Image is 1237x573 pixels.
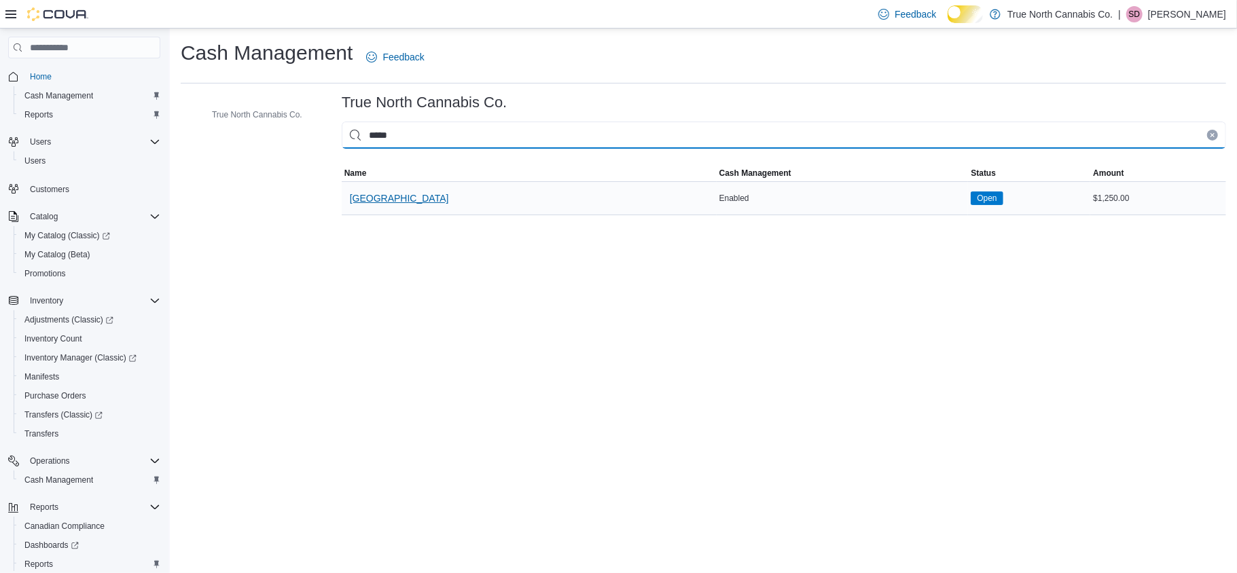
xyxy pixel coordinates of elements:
[14,348,166,367] a: Inventory Manager (Classic)
[19,331,160,347] span: Inventory Count
[19,369,65,385] a: Manifests
[3,179,166,198] button: Customers
[344,185,454,212] button: [GEOGRAPHIC_DATA]
[24,230,110,241] span: My Catalog (Classic)
[1148,6,1226,22] p: [PERSON_NAME]
[27,7,88,21] img: Cova
[30,136,51,147] span: Users
[193,107,308,123] button: True North Cannabis Co.
[24,69,57,85] a: Home
[19,556,160,572] span: Reports
[181,39,353,67] h1: Cash Management
[24,90,93,101] span: Cash Management
[895,7,936,21] span: Feedback
[14,151,166,170] button: Users
[3,451,166,470] button: Operations
[24,540,79,551] span: Dashboards
[24,134,160,150] span: Users
[19,153,51,169] a: Users
[24,134,56,150] button: Users
[1118,6,1121,22] p: |
[19,369,160,385] span: Manifests
[14,517,166,536] button: Canadian Compliance
[24,293,160,309] span: Inventory
[24,314,113,325] span: Adjustments (Classic)
[968,165,1090,181] button: Status
[24,453,160,469] span: Operations
[24,180,160,197] span: Customers
[342,165,717,181] button: Name
[19,350,142,366] a: Inventory Manager (Classic)
[14,310,166,329] a: Adjustments (Classic)
[3,132,166,151] button: Users
[382,50,424,64] span: Feedback
[1126,6,1143,22] div: Simon Derochie
[14,264,166,283] button: Promotions
[14,226,166,245] a: My Catalog (Classic)
[24,428,58,439] span: Transfers
[1207,130,1218,141] button: Clear input
[24,208,160,225] span: Catalog
[30,502,58,513] span: Reports
[1007,6,1113,22] p: True North Cannabis Co.
[19,312,119,328] a: Adjustments (Classic)
[30,71,52,82] span: Home
[350,191,449,205] span: [GEOGRAPHIC_DATA]
[24,249,90,260] span: My Catalog (Beta)
[3,67,166,86] button: Home
[19,472,98,488] a: Cash Management
[19,88,98,104] a: Cash Management
[14,424,166,443] button: Transfers
[14,245,166,264] button: My Catalog (Beta)
[19,407,108,423] a: Transfers (Classic)
[19,350,160,366] span: Inventory Manager (Classic)
[14,536,166,555] a: Dashboards
[19,153,160,169] span: Users
[19,88,160,104] span: Cash Management
[19,246,96,263] a: My Catalog (Beta)
[19,107,58,123] a: Reports
[19,472,160,488] span: Cash Management
[1090,190,1226,206] div: $1,250.00
[19,388,92,404] a: Purchase Orders
[24,109,53,120] span: Reports
[971,168,996,179] span: Status
[19,107,160,123] span: Reports
[19,518,160,534] span: Canadian Compliance
[24,352,137,363] span: Inventory Manager (Classic)
[3,207,166,226] button: Catalog
[14,86,166,105] button: Cash Management
[14,470,166,489] button: Cash Management
[19,407,160,423] span: Transfers (Classic)
[19,426,64,442] a: Transfers
[24,293,69,309] button: Inventory
[717,165,969,181] button: Cash Management
[30,295,63,306] span: Inventory
[719,168,791,179] span: Cash Management
[717,190,969,206] div: Enabled
[14,367,166,386] button: Manifests
[24,499,160,515] span: Reports
[24,559,53,570] span: Reports
[24,268,66,279] span: Promotions
[873,1,942,28] a: Feedback
[19,331,88,347] a: Inventory Count
[1129,6,1141,22] span: SD
[24,371,59,382] span: Manifests
[19,265,160,282] span: Promotions
[24,475,93,485] span: Cash Management
[14,386,166,405] button: Purchase Orders
[342,94,507,111] h3: True North Cannabis Co.
[24,68,160,85] span: Home
[24,521,105,532] span: Canadian Compliance
[30,184,69,195] span: Customers
[19,246,160,263] span: My Catalog (Beta)
[8,61,160,571] nav: Complex example
[212,109,302,120] span: True North Cannabis Co.
[977,192,997,204] span: Open
[19,518,110,534] a: Canadian Compliance
[14,105,166,124] button: Reports
[3,498,166,517] button: Reports
[971,191,1003,205] span: Open
[24,390,86,401] span: Purchase Orders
